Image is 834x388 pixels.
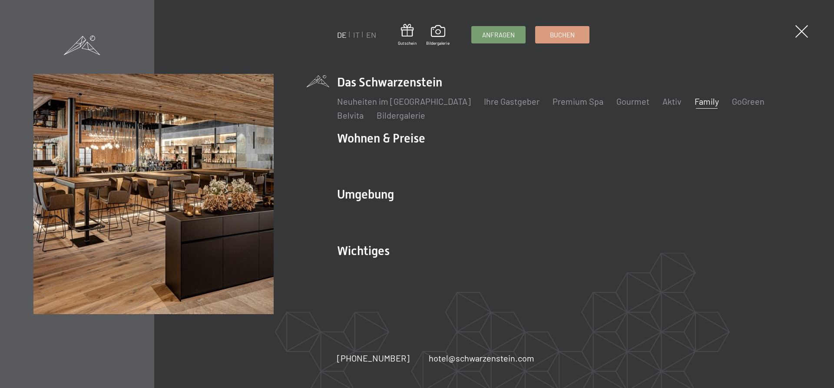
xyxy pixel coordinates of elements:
[426,40,450,46] span: Bildergalerie
[484,96,539,106] a: Ihre Gastgeber
[337,96,471,106] a: Neuheiten im [GEOGRAPHIC_DATA]
[337,352,410,364] a: [PHONE_NUMBER]
[732,96,764,106] a: GoGreen
[550,30,575,40] span: Buchen
[616,96,649,106] a: Gourmet
[337,110,364,120] a: Belvita
[429,352,534,364] a: hotel@schwarzenstein.com
[353,30,360,40] a: IT
[398,24,417,46] a: Gutschein
[366,30,376,40] a: EN
[426,25,450,46] a: Bildergalerie
[377,110,425,120] a: Bildergalerie
[553,96,603,106] a: Premium Spa
[482,30,515,40] span: Anfragen
[662,96,682,106] a: Aktiv
[398,40,417,46] span: Gutschein
[695,96,719,106] a: Family
[536,27,589,43] a: Buchen
[337,30,347,40] a: DE
[472,27,525,43] a: Anfragen
[337,353,410,363] span: [PHONE_NUMBER]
